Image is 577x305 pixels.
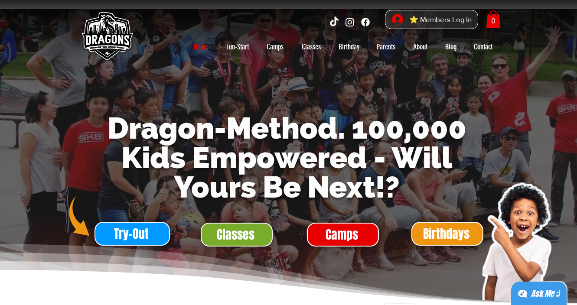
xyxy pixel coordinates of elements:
button: ⭐ Members Log In [386,10,478,29]
a: Cart with 0 items [486,10,501,28]
p: Fun-Start [222,40,253,54]
a: Camps [307,223,379,247]
a: Classes [293,40,330,54]
p: Camps [262,40,288,54]
p: Blog [441,40,461,54]
ul: Social Bar [329,16,371,28]
a: Birthday [330,40,368,54]
a: Fun-Start [217,40,258,54]
a: Parents [368,40,404,54]
span: Birthdays [423,225,469,242]
a: Blog [437,40,465,54]
nav: Site [185,40,502,54]
p: Contact [469,40,497,54]
p: Birthday [334,40,364,54]
a: Camps [258,40,293,54]
a: Classes [201,223,273,247]
a: Contact [465,40,502,54]
span: Dragon-Method. 100,000 Kids Empowered - Will Yours Be Next!? [108,111,466,204]
span: Try-Out [114,225,149,242]
img: Skate Dragons logo with the slogan 'Empowering Youth, Enriching Families' in Singapore. [76,6,137,67]
a: Try-Out [95,222,170,246]
p: Parents [372,40,400,54]
span: Camps [326,226,358,243]
div: Ask Me ;) [531,288,560,300]
a: Home [185,40,217,54]
p: Classes [297,40,325,54]
span: Classes [217,226,254,243]
text: 0 [491,17,495,25]
a: Birthdays [411,222,483,246]
span: ⭐ Members Log In [406,13,475,26]
p: Home [189,40,212,54]
a: About [404,40,437,54]
p: About [409,40,432,54]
